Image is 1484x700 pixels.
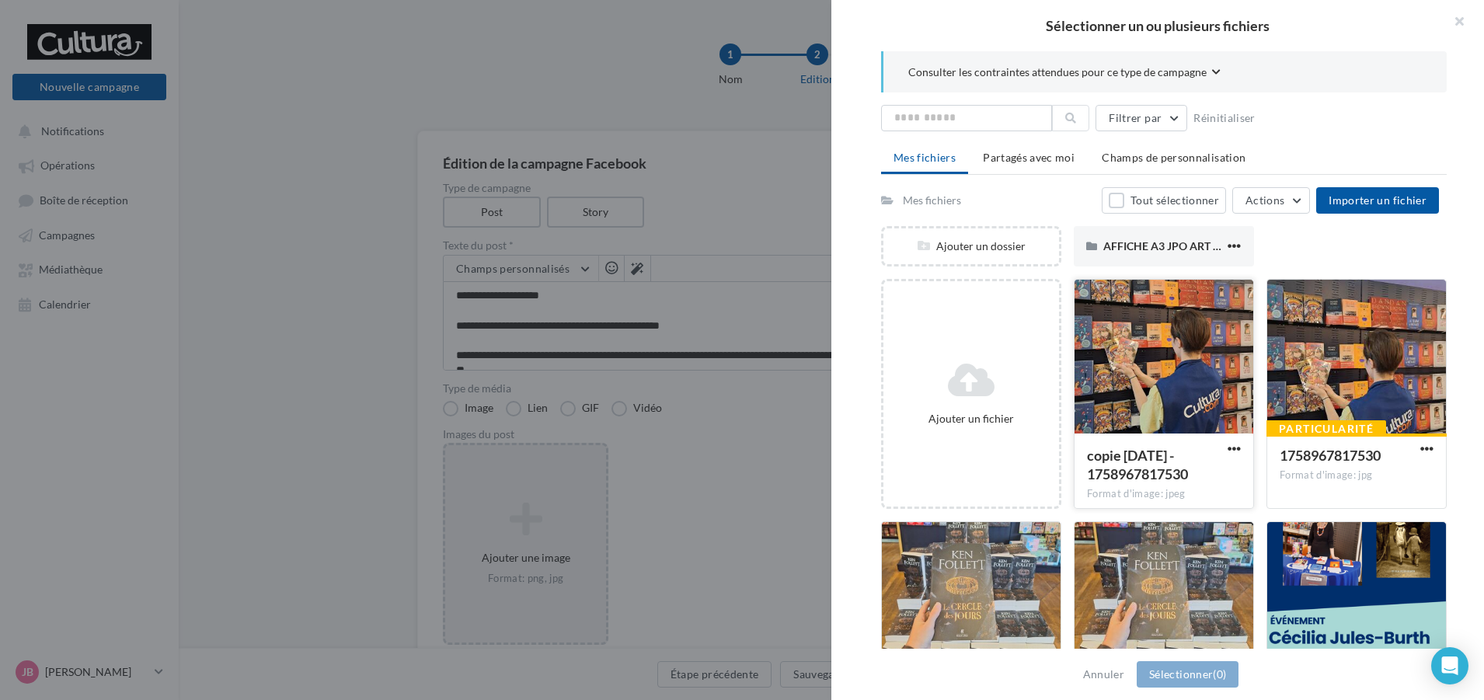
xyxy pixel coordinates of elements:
[883,239,1059,254] div: Ajouter un dossier
[1213,667,1226,681] span: (0)
[983,151,1075,164] span: Partagés avec moi
[1316,187,1439,214] button: Importer un fichier
[1232,187,1310,214] button: Actions
[1087,447,1188,482] span: copie 27-09-2025 - 1758967817530
[1102,187,1226,214] button: Tout sélectionner
[856,19,1459,33] h2: Sélectionner un ou plusieurs fichiers
[1103,239,1313,252] span: AFFICHE A3 JPO ART -10%- PDF HD STDC
[1280,468,1433,482] div: Format d'image: jpg
[1077,665,1130,684] button: Annuler
[1187,109,1262,127] button: Réinitialiser
[894,151,956,164] span: Mes fichiers
[1096,105,1187,131] button: Filtrer par
[1137,661,1238,688] button: Sélectionner(0)
[1102,151,1245,164] span: Champs de personnalisation
[1266,420,1386,437] div: Particularité
[903,193,961,208] div: Mes fichiers
[1245,193,1284,207] span: Actions
[908,64,1207,80] span: Consulter les contraintes attendues pour ce type de campagne
[1087,487,1241,501] div: Format d'image: jpeg
[890,411,1053,427] div: Ajouter un fichier
[1329,193,1427,207] span: Importer un fichier
[908,64,1221,83] button: Consulter les contraintes attendues pour ce type de campagne
[1280,447,1381,464] span: 1758967817530
[1431,647,1468,684] div: Open Intercom Messenger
